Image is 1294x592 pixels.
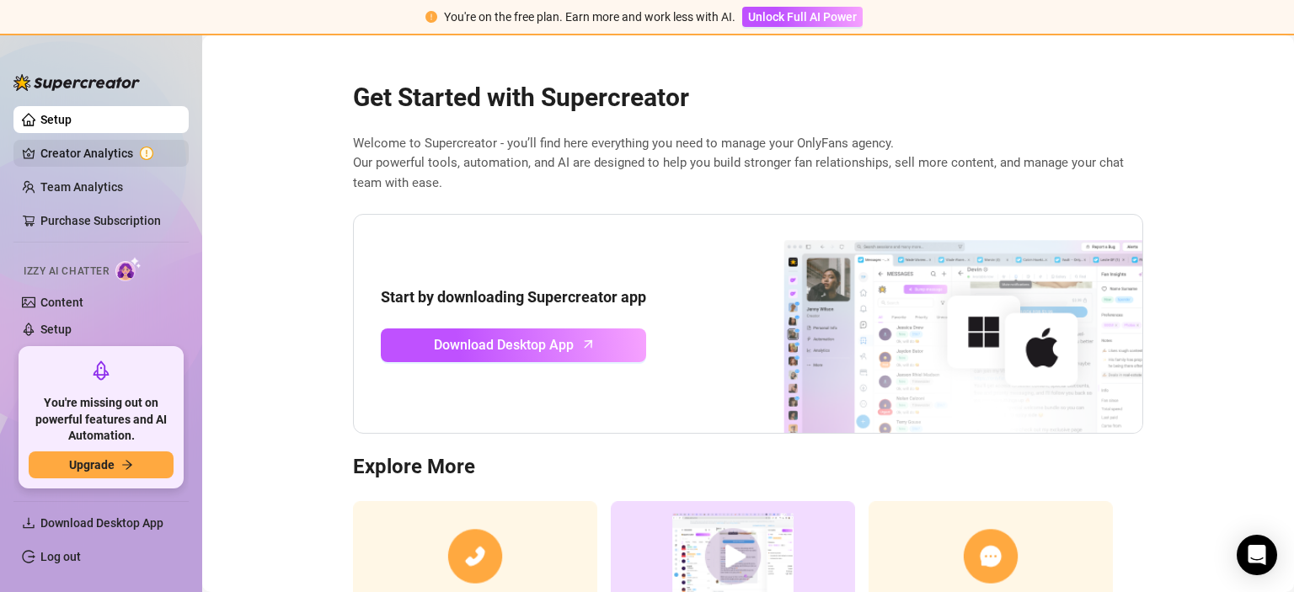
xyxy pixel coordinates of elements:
[353,454,1143,481] h3: Explore More
[434,334,574,355] span: Download Desktop App
[115,257,142,281] img: AI Chatter
[13,74,140,91] img: logo-BBDzfeDw.svg
[40,113,72,126] a: Setup
[381,328,646,362] a: Download Desktop Apparrow-up
[381,288,646,306] strong: Start by downloading Supercreator app
[579,334,598,354] span: arrow-up
[24,264,109,280] span: Izzy AI Chatter
[353,134,1143,194] span: Welcome to Supercreator - you’ll find here everything you need to manage your OnlyFans agency. Ou...
[40,180,123,194] a: Team Analytics
[721,215,1142,434] img: download app
[353,82,1143,114] h2: Get Started with Supercreator
[40,296,83,309] a: Content
[91,360,111,381] span: rocket
[742,10,863,24] a: Unlock Full AI Power
[121,459,133,471] span: arrow-right
[29,451,174,478] button: Upgradearrow-right
[444,10,735,24] span: You're on the free plan. Earn more and work less with AI.
[742,7,863,27] button: Unlock Full AI Power
[22,516,35,530] span: download
[29,395,174,445] span: You're missing out on powerful features and AI Automation.
[40,323,72,336] a: Setup
[69,458,115,472] span: Upgrade
[748,10,857,24] span: Unlock Full AI Power
[40,207,175,234] a: Purchase Subscription
[40,140,175,167] a: Creator Analytics exclamation-circle
[40,516,163,530] span: Download Desktop App
[425,11,437,23] span: exclamation-circle
[1237,535,1277,575] div: Open Intercom Messenger
[40,550,81,563] a: Log out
